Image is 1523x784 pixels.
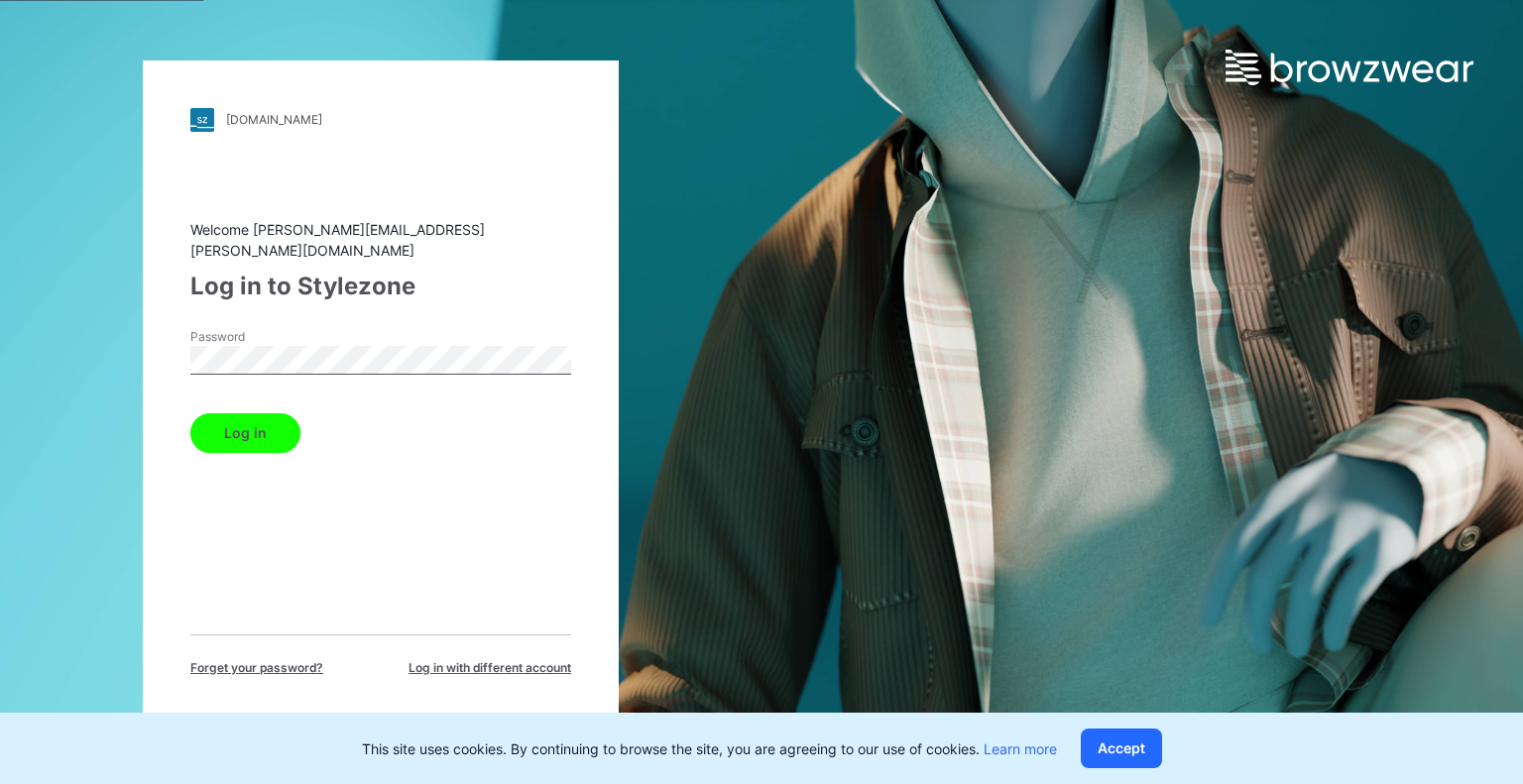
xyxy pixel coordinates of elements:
[226,112,322,127] div: [DOMAIN_NAME]
[1081,728,1162,768] button: Accept
[190,413,300,453] button: Log in
[362,738,1057,759] p: This site uses cookies. By continuing to browse the site, you are agreeing to our use of cookies.
[190,328,329,346] label: Password
[409,659,571,677] span: Log in with different account
[190,108,214,132] img: stylezone-logo.562084cfcfab977791bfbf7441f1a819.svg
[1226,50,1473,85] img: browzwear-logo.e42bd6dac1945053ebaf764b6aa21510.svg
[190,108,571,132] a: [DOMAIN_NAME]
[984,740,1057,757] a: Learn more
[190,659,323,677] span: Forget your password?
[190,219,571,261] div: Welcome [PERSON_NAME][EMAIL_ADDRESS][PERSON_NAME][DOMAIN_NAME]
[190,269,571,304] div: Log in to Stylezone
